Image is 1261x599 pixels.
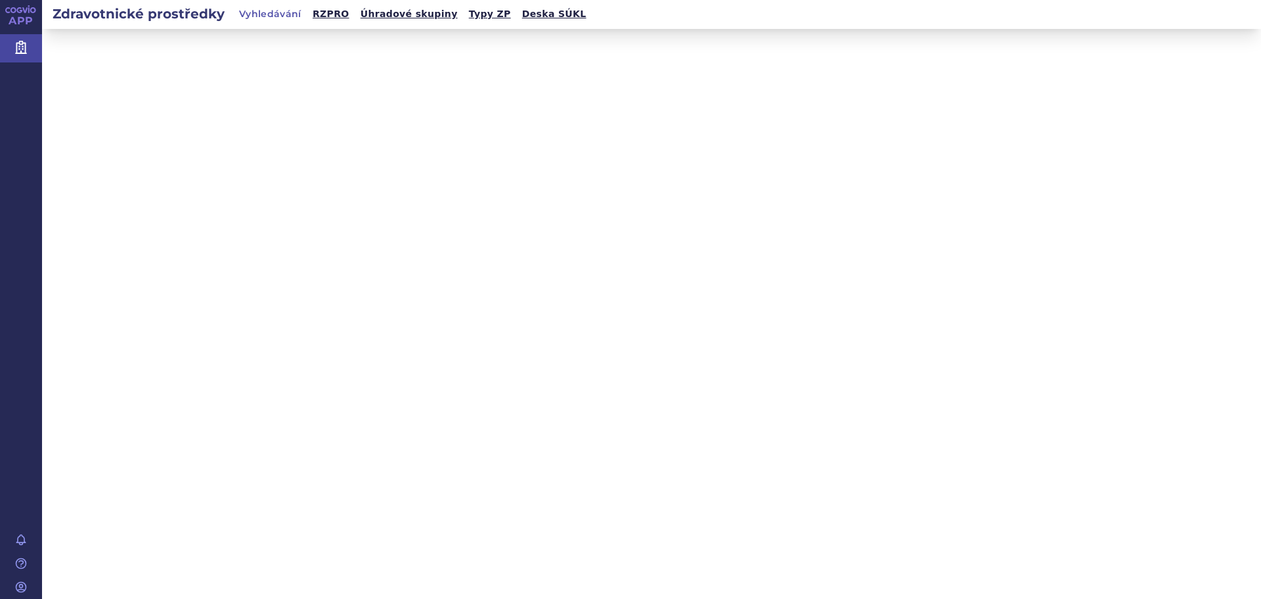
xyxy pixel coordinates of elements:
a: Úhradové skupiny [357,5,462,23]
a: Deska SÚKL [518,5,590,23]
a: Vyhledávání [235,5,305,24]
h2: Zdravotnické prostředky [42,5,235,23]
a: RZPRO [309,5,353,23]
a: Typy ZP [465,5,515,23]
